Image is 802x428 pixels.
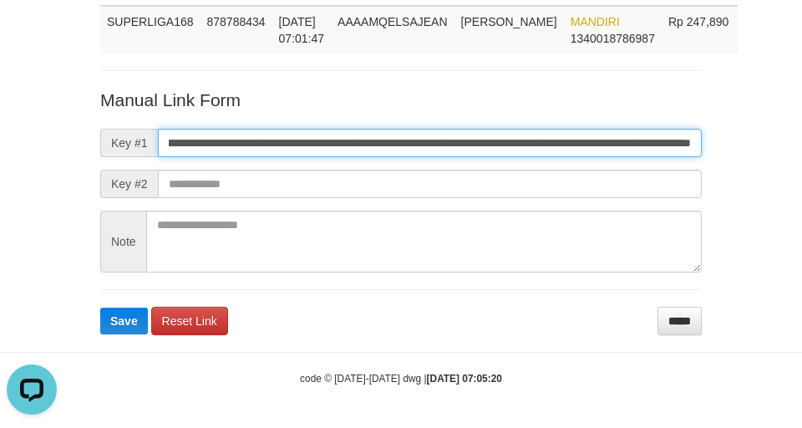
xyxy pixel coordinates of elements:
[100,88,702,112] p: Manual Link Form
[571,15,620,28] span: MANDIRI
[668,15,728,28] span: Rp 247,890
[461,15,557,28] span: [PERSON_NAME]
[571,32,655,45] span: Copy 1340018786987 to clipboard
[427,373,502,385] strong: [DATE] 07:05:20
[100,6,200,53] td: SUPERLIGA168
[279,15,325,45] span: [DATE] 07:01:47
[200,6,272,53] td: 878788434
[151,307,228,335] a: Reset Link
[300,373,502,385] small: code © [DATE]-[DATE] dwg |
[110,314,138,328] span: Save
[100,170,158,198] span: Key #2
[100,129,158,157] span: Key #1
[100,308,148,334] button: Save
[338,15,448,28] span: AAAAMQELSAJEAN
[100,211,146,273] span: Note
[7,7,57,57] button: Open LiveChat chat widget
[162,314,217,328] span: Reset Link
